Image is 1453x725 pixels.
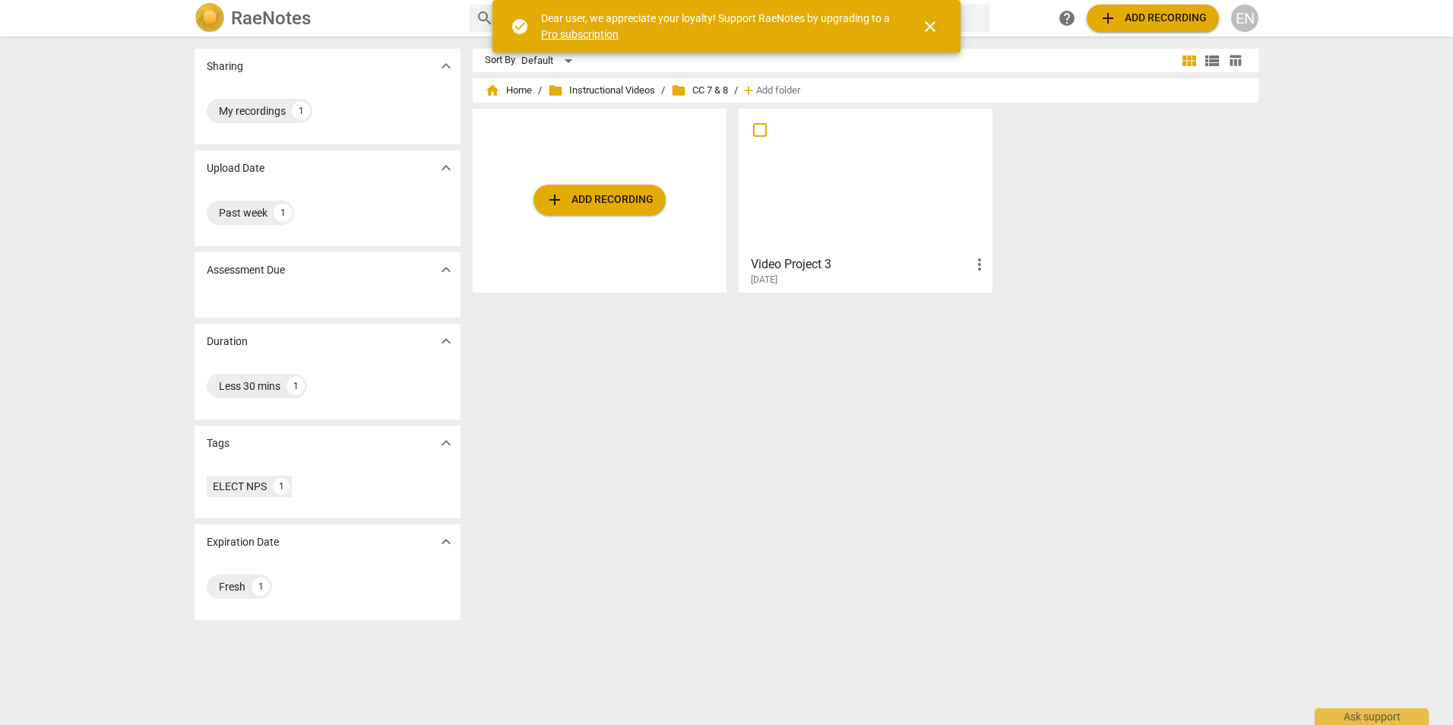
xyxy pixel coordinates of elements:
[541,11,894,42] div: Dear user, we appreciate your loyalty! Support RaeNotes by upgrading to a
[1053,5,1081,32] a: Help
[1180,52,1198,70] span: view_module
[756,85,800,97] span: Add folder
[207,435,230,451] p: Tags
[437,57,455,75] span: expand_more
[1315,708,1429,725] div: Ask support
[219,103,286,119] div: My recordings
[292,102,310,120] div: 1
[437,159,455,177] span: expand_more
[207,334,248,350] p: Duration
[1223,49,1246,72] button: Table view
[541,28,619,40] a: Pro subscription
[970,255,989,274] span: more_vert
[435,530,457,553] button: Show more
[661,85,665,97] span: /
[273,478,290,495] div: 1
[1178,49,1201,72] button: Tile view
[435,258,457,281] button: Show more
[1201,49,1223,72] button: List view
[231,8,311,29] h2: RaeNotes
[751,255,970,274] h3: Video Project 3
[435,330,457,353] button: Show more
[511,17,529,36] span: check_circle
[435,55,457,78] button: Show more
[671,83,686,98] span: folder
[744,114,987,286] a: Video Project 3[DATE]
[751,274,777,287] span: [DATE]
[912,8,948,45] button: Close
[476,9,494,27] span: search
[207,59,243,74] p: Sharing
[1231,5,1258,32] button: EN
[1203,52,1221,70] span: view_list
[921,17,939,36] span: close
[546,191,564,209] span: add
[207,534,279,550] p: Expiration Date
[1099,9,1117,27] span: add
[219,378,280,394] div: Less 30 mins
[521,49,578,73] div: Default
[195,3,225,33] img: Logo
[533,185,666,215] button: Upload
[437,434,455,452] span: expand_more
[207,262,285,278] p: Assessment Due
[435,157,457,179] button: Show more
[485,83,500,98] span: home
[671,83,728,98] span: CC 7 & 8
[1099,9,1207,27] span: Add recording
[1228,53,1242,68] span: table_chart
[207,160,264,176] p: Upload Date
[485,83,532,98] span: Home
[213,479,267,494] div: ELECT NPS
[538,85,542,97] span: /
[286,377,305,395] div: 1
[548,83,563,98] span: folder
[546,191,654,209] span: Add recording
[219,205,267,220] div: Past week
[195,3,457,33] a: LogoRaeNotes
[741,83,756,98] span: add
[437,332,455,350] span: expand_more
[485,55,515,66] div: Sort By
[437,533,455,551] span: expand_more
[274,204,292,222] div: 1
[1087,5,1219,32] button: Upload
[1058,9,1076,27] span: help
[437,261,455,279] span: expand_more
[219,579,245,594] div: Fresh
[252,578,270,596] div: 1
[734,85,738,97] span: /
[435,432,457,454] button: Show more
[548,83,655,98] span: Instructional Videos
